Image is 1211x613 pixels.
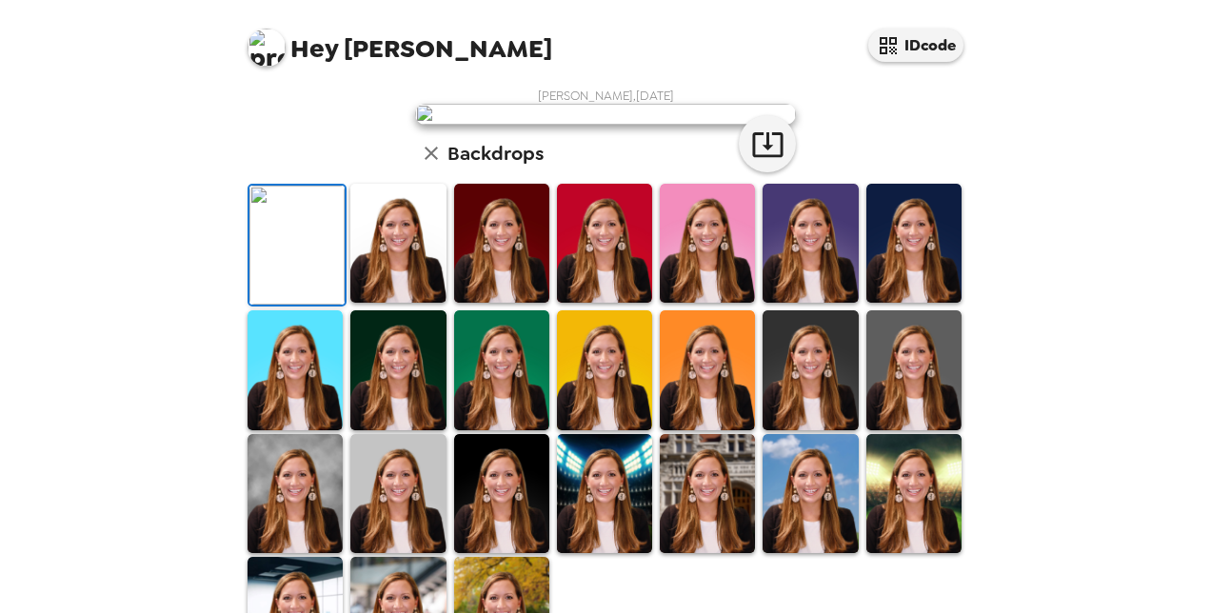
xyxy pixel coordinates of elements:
span: Hey [290,31,338,66]
span: [PERSON_NAME] , [DATE] [538,88,674,104]
h6: Backdrops [447,138,544,168]
span: [PERSON_NAME] [248,19,552,62]
img: profile pic [248,29,286,67]
img: Original [249,186,345,305]
button: IDcode [868,29,963,62]
img: user [415,104,796,125]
